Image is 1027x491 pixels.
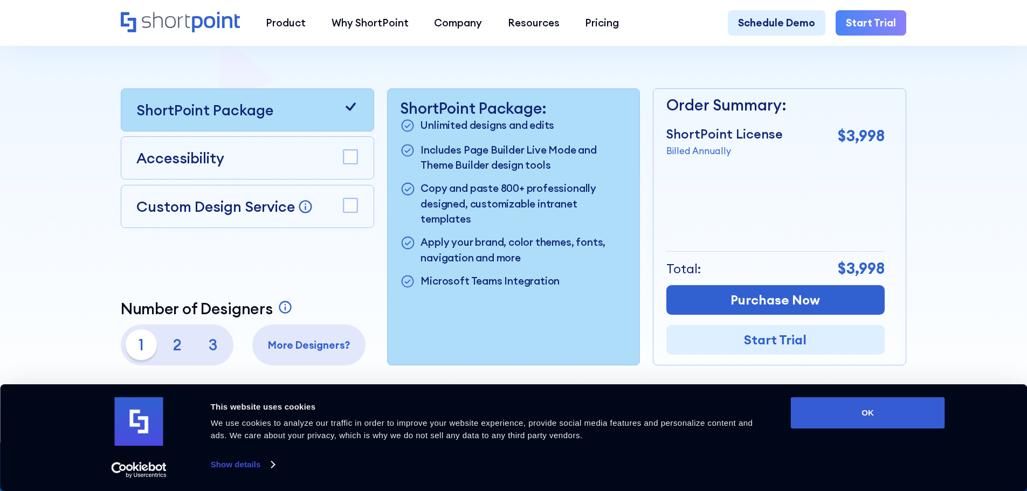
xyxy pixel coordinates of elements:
[666,325,885,355] a: Start Trial
[573,10,632,36] a: Pricing
[838,257,885,280] p: $3,998
[495,10,573,36] a: Resources
[421,181,626,227] p: Copy and paste 800+ professionally designed, customizable intranet templates
[121,12,240,34] a: Home
[421,142,626,173] p: Includes Page Builder Live Mode and Theme Builder design tools
[666,94,885,117] p: Order Summary:
[421,117,554,135] p: Unlimited designs and edits
[136,197,295,216] p: Custom Design Service
[666,285,885,315] a: Purchase Now
[211,418,753,440] span: We use cookies to analyze our traffic in order to improve your website experience, provide social...
[421,234,626,265] p: Apply your brand, color themes, fonts, navigation and more
[198,329,229,360] p: 3
[211,457,274,473] a: Show details
[115,397,163,446] img: logo
[319,10,422,36] a: Why ShortPoint
[838,125,885,148] p: $3,998
[434,15,482,31] div: Company
[666,259,701,279] p: Total:
[92,462,186,478] a: Usercentrics Cookiebot - opens in a new window
[253,10,319,36] a: Product
[585,15,619,31] div: Pricing
[400,99,626,117] p: ShortPoint Package:
[162,329,192,360] p: 2
[508,15,560,31] div: Resources
[121,300,273,318] p: Number of Designers
[121,300,296,318] a: Number of Designers
[666,144,783,157] p: Billed Annually
[266,15,306,31] div: Product
[666,125,783,144] p: ShortPoint License
[836,10,906,36] a: Start Trial
[126,329,156,360] p: 1
[136,99,273,121] p: ShortPoint Package
[421,10,495,36] a: Company
[728,10,825,36] a: Schedule Demo
[136,147,224,169] p: Accessibility
[211,400,767,413] div: This website uses cookies
[421,273,560,291] p: Microsoft Teams Integration
[791,397,945,428] button: OK
[332,15,409,31] div: Why ShortPoint
[258,337,361,353] p: More Designers?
